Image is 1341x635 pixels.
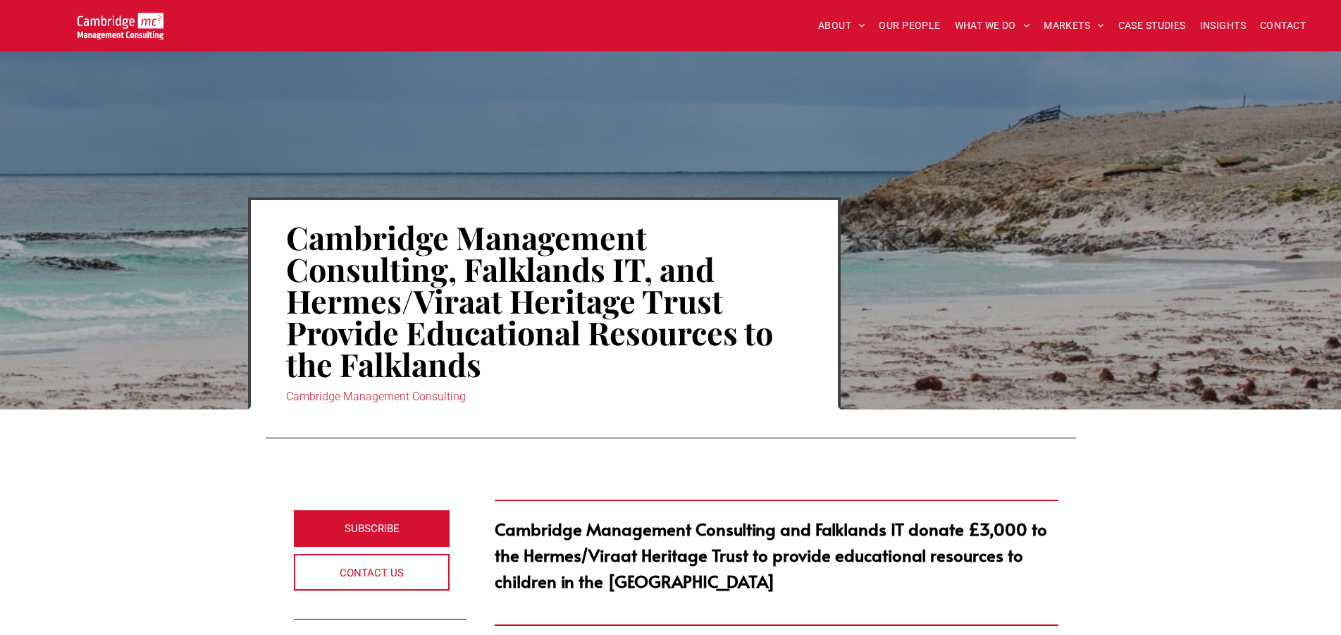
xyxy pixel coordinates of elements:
[294,510,450,547] a: SUBSCRIBE
[1037,15,1111,37] a: MARKETS
[948,15,1037,37] a: WHAT WE DO
[286,387,803,407] div: Cambridge Management Consulting
[1253,15,1313,37] a: CONTACT
[286,220,803,381] h1: Cambridge Management Consulting, Falklands IT, and Hermes/Viraat Heritage Trust Provide Education...
[495,517,1047,593] strong: Cambridge Management Consulting and Falklands IT donate £3,000 to the Hermes/Viraat Heritage Trus...
[1111,15,1193,37] a: CASE STUDIES
[811,15,872,37] a: ABOUT
[872,15,947,37] a: OUR PEOPLE
[78,13,164,39] img: Go to Homepage
[294,554,450,591] a: CONTACT US
[1193,15,1253,37] a: INSIGHTS
[345,511,400,546] span: SUBSCRIBE
[340,555,404,591] span: CONTACT US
